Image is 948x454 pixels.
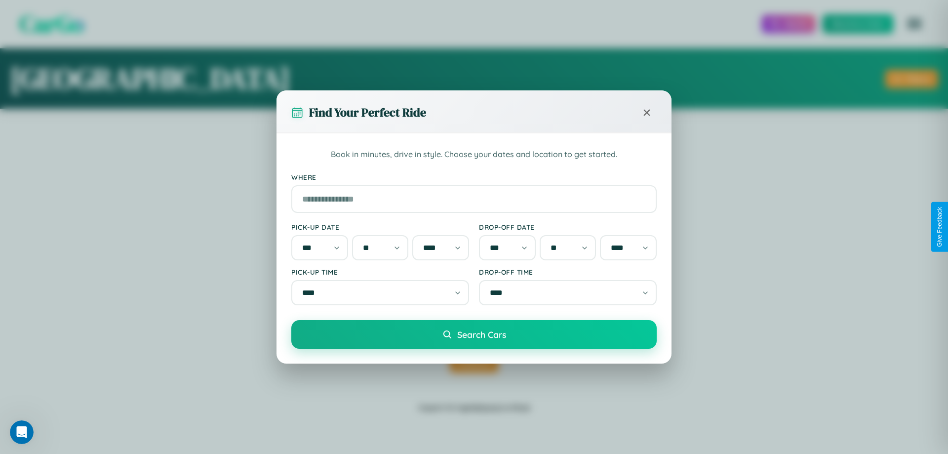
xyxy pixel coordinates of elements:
[291,223,469,231] label: Pick-up Date
[479,223,657,231] label: Drop-off Date
[291,268,469,276] label: Pick-up Time
[291,148,657,161] p: Book in minutes, drive in style. Choose your dates and location to get started.
[291,320,657,349] button: Search Cars
[291,173,657,181] label: Where
[309,104,426,121] h3: Find Your Perfect Ride
[457,329,506,340] span: Search Cars
[479,268,657,276] label: Drop-off Time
